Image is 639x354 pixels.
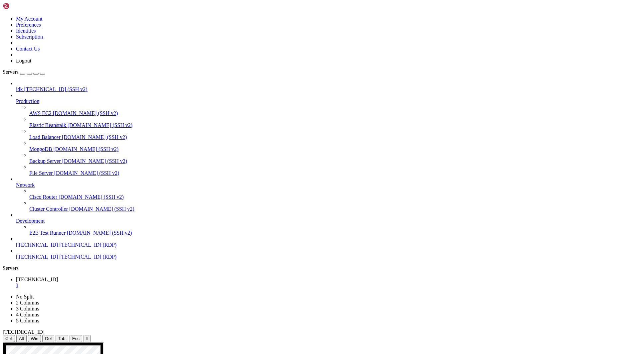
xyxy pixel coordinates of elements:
span: Backup Server [29,158,61,164]
a: idk [TECHNICAL_ID] (SSH v2) [16,86,636,92]
a: AWS EC2 [DOMAIN_NAME] (SSH v2) [29,110,636,116]
a: 2 Columns [16,300,39,305]
a: [TECHNICAL_ID] [TECHNICAL_ID] (RDP) [16,242,636,248]
span: [TECHNICAL_ID] [16,277,58,282]
button: Ctrl [3,335,15,342]
span: [DOMAIN_NAME] (SSH v2) [68,122,133,128]
span: Win [31,336,38,341]
a: Network [16,182,636,188]
a: 5 Columns [16,318,39,323]
li: E2E Test Runner [DOMAIN_NAME] (SSH v2) [29,224,636,236]
span: [TECHNICAL_ID] (SSH v2) [24,86,87,92]
a: Development [16,218,636,224]
li: idk [TECHNICAL_ID] (SSH v2) [16,80,636,92]
li: Elastic Beanstalk [DOMAIN_NAME] (SSH v2) [29,116,636,128]
a: No Split [16,294,34,299]
a: MongoDB [DOMAIN_NAME] (SSH v2) [29,146,636,152]
button: Esc [70,335,82,342]
li: Load Balancer [DOMAIN_NAME] (SSH v2) [29,128,636,140]
a:  [16,283,636,289]
span: [DOMAIN_NAME] (SSH v2) [54,170,119,176]
span: [TECHNICAL_ID] [3,329,45,335]
span: [TECHNICAL_ID] [16,242,58,248]
button: Tab [56,335,68,342]
span: Network [16,182,35,188]
span: [DOMAIN_NAME] (SSH v2) [62,158,127,164]
span: [DOMAIN_NAME] (SSH v2) [53,146,118,152]
button: Del [42,335,54,342]
a: File Server [DOMAIN_NAME] (SSH v2) [29,170,636,176]
li: [TECHNICAL_ID] [TECHNICAL_ID] (RDP) [16,248,636,260]
span: idk [16,86,23,92]
button: Alt [16,335,27,342]
span: AWS EC2 [29,110,52,116]
li: Development [16,212,636,236]
button:  [84,335,91,342]
a: 4 Columns [16,312,39,317]
span: Development [16,218,45,224]
span: Cluster Controller [29,206,68,212]
li: AWS EC2 [DOMAIN_NAME] (SSH v2) [29,104,636,116]
span: Cisco Router [29,194,57,200]
span: [DOMAIN_NAME] (SSH v2) [53,110,118,116]
li: MongoDB [DOMAIN_NAME] (SSH v2) [29,140,636,152]
span: Servers [3,69,19,75]
li: Network [16,176,636,212]
span: [DOMAIN_NAME] (SSH v2) [67,230,132,236]
a: My Account [16,16,43,22]
a: E2E Test Runner [DOMAIN_NAME] (SSH v2) [29,230,636,236]
a: Production [16,98,636,104]
a: Contact Us [16,46,40,52]
span: Tab [58,336,66,341]
a: Cluster Controller [DOMAIN_NAME] (SSH v2) [29,206,636,212]
li: Cluster Controller [DOMAIN_NAME] (SSH v2) [29,200,636,212]
span: Production [16,98,39,104]
span: [TECHNICAL_ID] (RDP) [59,254,116,260]
div: Servers [3,265,636,271]
span: Esc [72,336,80,341]
span: MongoDB [29,146,52,152]
span: Ctrl [5,336,12,341]
li: Cisco Router [DOMAIN_NAME] (SSH v2) [29,188,636,200]
a: Preferences [16,22,41,28]
div:  [86,336,88,341]
a: Backup Server [DOMAIN_NAME] (SSH v2) [29,158,636,164]
span: File Server [29,170,53,176]
span: Elastic Beanstalk [29,122,66,128]
li: File Server [DOMAIN_NAME] (SSH v2) [29,164,636,176]
img: Shellngn [3,3,41,9]
a: Identities [16,28,36,34]
a: Servers [3,69,45,75]
li: Production [16,92,636,176]
span: [DOMAIN_NAME] (SSH v2) [62,134,127,140]
span: [DOMAIN_NAME] (SSH v2) [69,206,134,212]
a: Subscription [16,34,43,40]
a: Elastic Beanstalk [DOMAIN_NAME] (SSH v2) [29,122,636,128]
li: [TECHNICAL_ID] [TECHNICAL_ID] (RDP) [16,236,636,248]
span: E2E Test Runner [29,230,66,236]
span: [TECHNICAL_ID] [16,254,58,260]
a: 3 Columns [16,306,39,311]
a: Logout [16,58,31,63]
li: Backup Server [DOMAIN_NAME] (SSH v2) [29,152,636,164]
a: [TECHNICAL_ID] [TECHNICAL_ID] (RDP) [16,254,636,260]
span: Alt [19,336,24,341]
button: Win [28,335,41,342]
span: [DOMAIN_NAME] (SSH v2) [59,194,124,200]
span: Load Balancer [29,134,61,140]
a: Cisco Router [DOMAIN_NAME] (SSH v2) [29,194,636,200]
a: 34.58.56.242 [16,277,636,289]
a: Load Balancer [DOMAIN_NAME] (SSH v2) [29,134,636,140]
span: [TECHNICAL_ID] (RDP) [59,242,116,248]
span: Del [45,336,52,341]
